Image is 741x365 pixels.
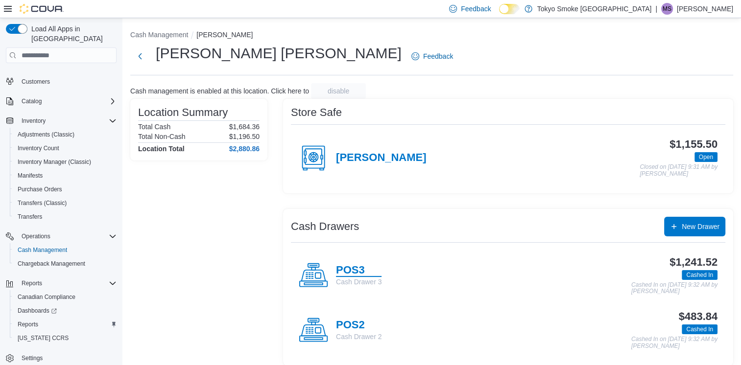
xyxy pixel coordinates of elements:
[138,133,186,140] h6: Total Non-Cash
[677,3,733,15] p: [PERSON_NAME]
[14,156,95,168] a: Inventory Manager (Classic)
[291,221,359,232] h3: Cash Drawers
[130,87,309,95] p: Cash management is enabled at this location. Click here to
[336,152,426,164] h4: [PERSON_NAME]
[10,290,120,304] button: Canadian Compliance
[138,107,228,118] h3: Location Summary
[679,311,717,322] h3: $483.84
[336,319,382,332] h4: POS2
[18,95,117,107] span: Catalog
[14,319,117,330] span: Reports
[18,307,57,315] span: Dashboards
[229,145,260,153] h4: $2,880.86
[18,230,54,242] button: Operations
[18,320,38,328] span: Reports
[10,210,120,224] button: Transfers
[14,170,117,182] span: Manifests
[631,336,717,349] p: Cashed In on [DATE] 9:32 AM by [PERSON_NAME]
[14,258,117,270] span: Chargeback Management
[18,334,69,342] span: [US_STATE] CCRS
[22,232,50,240] span: Operations
[682,270,717,280] span: Cashed In
[18,75,117,88] span: Customers
[14,211,46,223] a: Transfers
[14,332,72,344] a: [US_STATE] CCRS
[2,229,120,243] button: Operations
[14,332,117,344] span: Washington CCRS
[664,217,725,236] button: New Drawer
[682,222,719,231] span: New Drawer
[14,129,78,140] a: Adjustments (Classic)
[10,331,120,345] button: [US_STATE] CCRS
[18,115,117,127] span: Inventory
[2,114,120,128] button: Inventory
[18,131,74,138] span: Adjustments (Classic)
[138,145,185,153] h4: Location Total
[14,291,117,303] span: Canadian Compliance
[18,246,67,254] span: Cash Management
[10,182,120,196] button: Purchase Orders
[14,244,117,256] span: Cash Management
[14,156,117,168] span: Inventory Manager (Classic)
[18,277,46,289] button: Reports
[20,4,64,14] img: Cova
[22,117,46,125] span: Inventory
[18,213,42,221] span: Transfers
[2,74,120,89] button: Customers
[640,164,717,177] p: Closed on [DATE] 9:31 AM by [PERSON_NAME]
[336,332,382,342] p: Cash Drawer 2
[311,83,366,99] button: disable
[14,142,117,154] span: Inventory Count
[291,107,342,118] h3: Store Safe
[18,293,75,301] span: Canadian Compliance
[130,30,733,42] nav: An example of EuiBreadcrumbs
[14,142,63,154] a: Inventory Count
[10,141,120,155] button: Inventory Count
[663,3,671,15] span: MS
[14,305,117,317] span: Dashboards
[10,128,120,141] button: Adjustments (Classic)
[18,352,117,364] span: Settings
[156,44,402,63] h1: [PERSON_NAME] [PERSON_NAME]
[18,352,47,364] a: Settings
[22,354,43,362] span: Settings
[18,172,43,180] span: Manifests
[14,170,47,182] a: Manifests
[461,4,491,14] span: Feedback
[10,318,120,331] button: Reports
[14,244,71,256] a: Cash Management
[14,291,79,303] a: Canadian Compliance
[14,183,66,195] a: Purchase Orders
[661,3,673,15] div: Melissa Simon
[655,3,657,15] p: |
[682,324,717,334] span: Cashed In
[18,260,85,268] span: Chargeback Management
[14,319,42,330] a: Reports
[14,258,89,270] a: Chargeback Management
[407,46,457,66] a: Feedback
[130,31,188,39] button: Cash Management
[18,185,62,193] span: Purchase Orders
[669,138,717,150] h3: $1,155.50
[10,169,120,182] button: Manifests
[18,158,91,166] span: Inventory Manager (Classic)
[328,86,349,96] span: disable
[22,78,50,86] span: Customers
[229,133,260,140] p: $1,196.50
[138,123,170,131] h6: Total Cash
[2,276,120,290] button: Reports
[10,155,120,169] button: Inventory Manager (Classic)
[18,277,117,289] span: Reports
[14,129,117,140] span: Adjustments (Classic)
[631,282,717,295] p: Cashed In on [DATE] 9:32 AM by [PERSON_NAME]
[14,305,61,317] a: Dashboards
[14,183,117,195] span: Purchase Orders
[18,199,67,207] span: Transfers (Classic)
[18,115,49,127] button: Inventory
[130,46,150,66] button: Next
[423,51,453,61] span: Feedback
[10,257,120,271] button: Chargeback Management
[22,279,42,287] span: Reports
[22,97,42,105] span: Catalog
